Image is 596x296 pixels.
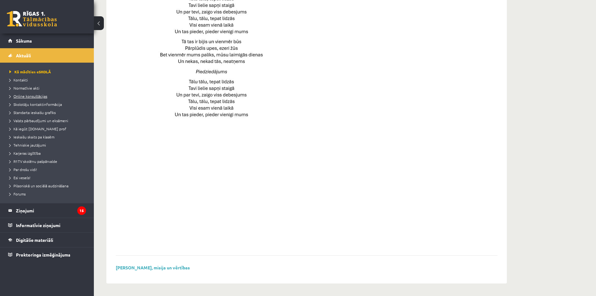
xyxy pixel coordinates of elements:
[9,126,88,132] a: Kā iegūt [DOMAIN_NAME] prof
[16,203,86,218] legend: Ziņojumi
[9,69,51,74] span: Kā mācīties eSKOLĀ
[9,183,69,188] span: Pilsoniskā un sociālā audzināšana
[9,94,47,99] span: Online konsultācijas
[8,247,86,262] a: Proktoringa izmēģinājums
[9,151,41,156] span: Karjeras izglītība
[9,134,54,139] span: Ieskaišu skaits pa klasēm
[9,118,88,123] a: Valsts pārbaudījumi un eksāmeni
[16,53,31,58] span: Aktuāli
[9,93,88,99] a: Online konsultācijas
[9,101,88,107] a: Skolotāju kontaktinformācija
[116,265,190,270] a: [PERSON_NAME], misija un vērtības
[9,126,66,131] span: Kā iegūt [DOMAIN_NAME] prof
[9,69,88,75] a: Kā mācīties eSKOLĀ
[9,77,88,83] a: Kontakti
[16,237,53,243] span: Digitālie materiāli
[9,158,88,164] a: R1TV skolēnu pašpārvalde
[8,218,86,232] a: Informatīvie ziņojumi
[7,11,57,27] a: Rīgas 1. Tālmācības vidusskola
[9,77,28,82] span: Kontakti
[9,191,88,197] a: Forums
[8,48,86,63] a: Aktuāli
[9,191,26,196] span: Forums
[9,86,39,91] span: Normatīvie akti
[77,206,86,215] i: 15
[9,175,30,180] span: Esi vesels!
[8,233,86,247] a: Digitālie materiāli
[8,203,86,218] a: Ziņojumi15
[9,110,88,115] a: Standarta ieskaišu grafiks
[9,159,57,164] span: R1TV skolēnu pašpārvalde
[9,143,46,148] span: Tehniskie jautājumi
[16,218,86,232] legend: Informatīvie ziņojumi
[9,134,88,140] a: Ieskaišu skaits pa klasēm
[9,175,88,180] a: Esi vesels!
[16,38,32,44] span: Sākums
[9,118,68,123] span: Valsts pārbaudījumi un eksāmeni
[9,167,37,172] span: Par drošu vidi!
[9,102,62,107] span: Skolotāju kontaktinformācija
[16,252,70,257] span: Proktoringa izmēģinājums
[9,150,88,156] a: Karjeras izglītība
[9,85,88,91] a: Normatīvie akti
[9,142,88,148] a: Tehniskie jautājumi
[9,167,88,172] a: Par drošu vidi!
[9,183,88,189] a: Pilsoniskā un sociālā audzināšana
[9,110,56,115] span: Standarta ieskaišu grafiks
[8,34,86,48] a: Sākums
